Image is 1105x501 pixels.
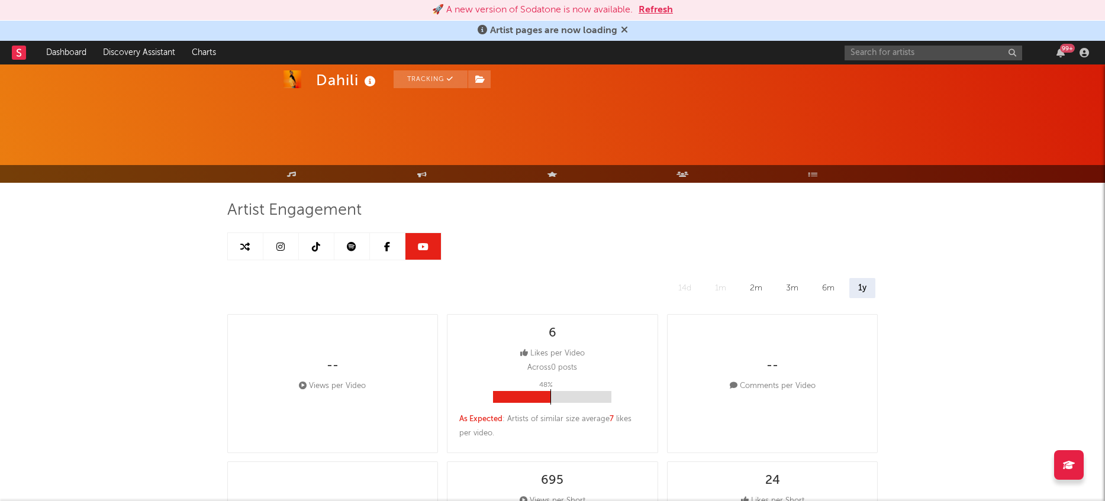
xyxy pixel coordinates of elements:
div: 1y [849,278,875,298]
a: Dashboard [38,41,95,64]
div: 6 [549,327,556,341]
div: 24 [765,474,780,488]
div: 3m [777,278,807,298]
span: Artist pages are now loading [490,26,617,35]
div: 1m [706,278,735,298]
div: 6m [813,278,843,298]
div: 14d [669,278,700,298]
div: Likes per Video [520,347,585,361]
div: Dahili [316,70,379,90]
div: -- [327,359,339,373]
div: 99 + [1060,44,1075,53]
button: Refresh [639,3,673,17]
a: Discovery Assistant [95,41,183,64]
span: Artist Engagement [227,203,362,218]
div: Comments per Video [730,379,816,393]
input: Search for artists [845,46,1022,60]
div: 695 [541,474,563,488]
span: Dismiss [621,26,628,35]
div: 2m [741,278,771,298]
div: : Artists of similar size average likes per video . [459,412,646,441]
button: Tracking [394,70,468,88]
span: As Expected [459,415,502,423]
div: 🚀 A new version of Sodatone is now available. [432,3,633,17]
span: 7 [610,415,614,423]
button: 99+ [1056,48,1065,57]
p: 48 % [539,378,553,392]
div: Views per Video [299,379,366,393]
a: Charts [183,41,224,64]
div: -- [766,359,778,373]
p: Across 0 posts [527,361,577,375]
